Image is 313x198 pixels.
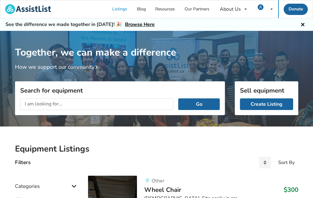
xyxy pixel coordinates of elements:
[240,98,293,110] a: Create Listing
[15,63,101,71] a: How we support our community
[180,0,214,18] a: Our Partners
[258,4,263,10] img: user icon
[15,31,298,59] h1: Together, we can make a difference
[20,98,174,110] input: I am looking for...
[220,7,241,12] div: About Us
[15,159,31,166] h4: Filters
[125,21,155,28] a: Browse Here
[15,171,79,193] div: Categories
[15,144,298,154] h2: Equipment Listings
[6,21,155,28] h5: See the difference we made together in [DATE]! 🎉
[5,4,51,14] img: assistlist-logo
[284,4,308,15] a: Donate
[152,178,164,184] span: Other
[132,0,151,18] a: Blog
[20,86,220,94] h3: Search for equipment
[178,98,219,110] button: Go
[284,186,298,194] h3: $300
[278,160,295,165] div: Sort By
[151,0,180,18] a: Resources
[240,86,293,94] h3: Sell equipment
[144,185,181,194] span: Wheel Chair
[108,0,132,18] a: Listings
